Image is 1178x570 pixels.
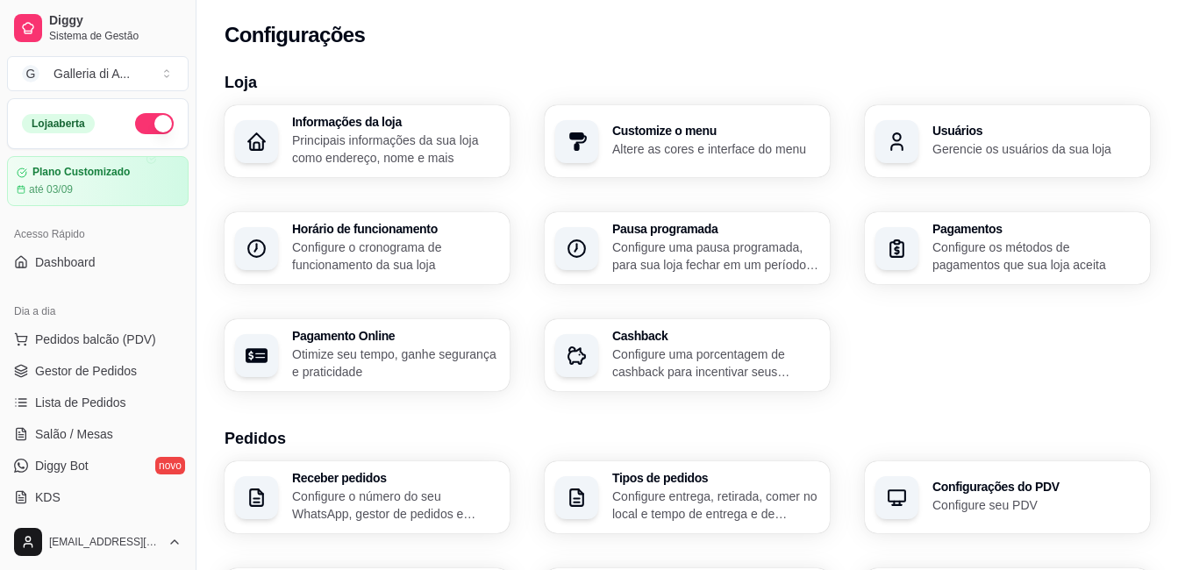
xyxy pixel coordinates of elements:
[22,65,39,82] span: G
[932,481,1139,493] h3: Configurações do PDV
[612,346,819,381] p: Configure uma porcentagem de cashback para incentivar seus clientes a comprarem em sua loja
[7,420,189,448] a: Salão / Mesas
[545,105,830,177] button: Customize o menuAltere as cores e interface do menu
[225,426,1150,451] h3: Pedidos
[612,125,819,137] h3: Customize o menu
[32,166,130,179] article: Plano Customizado
[612,488,819,523] p: Configure entrega, retirada, comer no local e tempo de entrega e de retirada
[545,319,830,391] button: CashbackConfigure uma porcentagem de cashback para incentivar seus clientes a comprarem em sua loja
[225,21,365,49] h2: Configurações
[7,325,189,353] button: Pedidos balcão (PDV)
[292,472,499,484] h3: Receber pedidos
[932,140,1139,158] p: Gerencie os usuários da sua loja
[225,212,510,284] button: Horário de funcionamentoConfigure o cronograma de funcionamento da sua loja
[932,239,1139,274] p: Configure os métodos de pagamentos que sua loja aceita
[545,212,830,284] button: Pausa programadaConfigure uma pausa programada, para sua loja fechar em um período específico
[292,116,499,128] h3: Informações da loja
[932,125,1139,137] h3: Usuários
[225,70,1150,95] h3: Loja
[545,461,830,533] button: Tipos de pedidosConfigure entrega, retirada, comer no local e tempo de entrega e de retirada
[7,248,189,276] a: Dashboard
[865,105,1150,177] button: UsuáriosGerencie os usuários da sua loja
[35,253,96,271] span: Dashboard
[7,388,189,417] a: Lista de Pedidos
[7,452,189,480] a: Diggy Botnovo
[292,346,499,381] p: Otimize seu tempo, ganhe segurança e praticidade
[22,114,95,133] div: Loja aberta
[292,330,499,342] h3: Pagamento Online
[35,457,89,474] span: Diggy Bot
[612,472,819,484] h3: Tipos de pedidos
[7,156,189,206] a: Plano Customizadoaté 03/09
[932,496,1139,514] p: Configure seu PDV
[292,239,499,274] p: Configure o cronograma de funcionamento da sua loja
[225,105,510,177] button: Informações da lojaPrincipais informações da sua loja como endereço, nome e mais
[35,331,156,348] span: Pedidos balcão (PDV)
[49,13,182,29] span: Diggy
[35,425,113,443] span: Salão / Mesas
[135,113,174,134] button: Alterar Status
[292,488,499,523] p: Configure o número do seu WhatsApp, gestor de pedidos e outros
[292,223,499,235] h3: Horário de funcionamento
[7,297,189,325] div: Dia a dia
[612,140,819,158] p: Altere as cores e interface do menu
[54,65,130,82] div: Galleria di A ...
[7,7,189,49] a: DiggySistema de Gestão
[7,220,189,248] div: Acesso Rápido
[49,29,182,43] span: Sistema de Gestão
[7,357,189,385] a: Gestor de Pedidos
[49,535,161,549] span: [EMAIL_ADDRESS][DOMAIN_NAME]
[612,330,819,342] h3: Cashback
[292,132,499,167] p: Principais informações da sua loja como endereço, nome e mais
[7,483,189,511] a: KDS
[35,488,61,506] span: KDS
[7,521,189,563] button: [EMAIL_ADDRESS][DOMAIN_NAME]
[612,223,819,235] h3: Pausa programada
[7,56,189,91] button: Select a team
[225,319,510,391] button: Pagamento OnlineOtimize seu tempo, ganhe segurança e praticidade
[29,182,73,196] article: até 03/09
[35,394,126,411] span: Lista de Pedidos
[932,223,1139,235] h3: Pagamentos
[865,212,1150,284] button: PagamentosConfigure os métodos de pagamentos que sua loja aceita
[612,239,819,274] p: Configure uma pausa programada, para sua loja fechar em um período específico
[225,461,510,533] button: Receber pedidosConfigure o número do seu WhatsApp, gestor de pedidos e outros
[865,461,1150,533] button: Configurações do PDVConfigure seu PDV
[35,362,137,380] span: Gestor de Pedidos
